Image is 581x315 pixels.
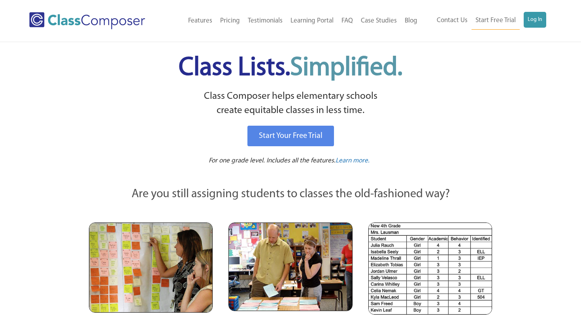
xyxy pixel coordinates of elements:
[336,157,370,164] span: Learn more.
[421,12,546,30] nav: Header Menu
[88,89,493,118] p: Class Composer helps elementary schools create equitable classes in less time.
[179,55,402,81] span: Class Lists.
[368,223,492,315] img: Spreadsheets
[89,223,213,313] img: Teachers Looking at Sticky Notes
[401,12,421,30] a: Blog
[89,186,492,203] p: Are you still assigning students to classes the old-fashioned way?
[338,12,357,30] a: FAQ
[357,12,401,30] a: Case Studies
[472,12,520,30] a: Start Free Trial
[209,157,336,164] span: For one grade level. Includes all the features.
[259,132,323,140] span: Start Your Free Trial
[524,12,546,28] a: Log In
[290,55,402,81] span: Simplified.
[247,126,334,146] a: Start Your Free Trial
[228,223,352,311] img: Blue and Pink Paper Cards
[336,156,370,166] a: Learn more.
[433,12,472,29] a: Contact Us
[287,12,338,30] a: Learning Portal
[216,12,244,30] a: Pricing
[166,12,421,30] nav: Header Menu
[184,12,216,30] a: Features
[29,12,145,29] img: Class Composer
[244,12,287,30] a: Testimonials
